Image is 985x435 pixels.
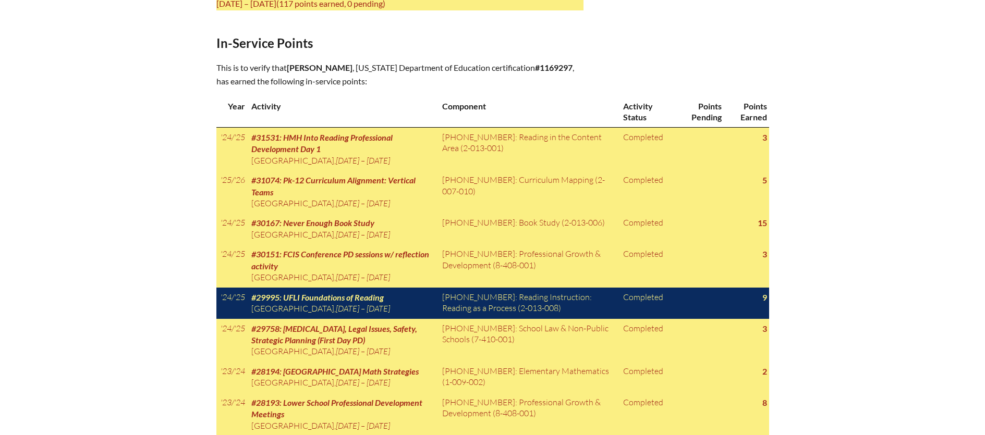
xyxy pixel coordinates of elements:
[251,132,393,154] span: #31531: HMH Into Reading Professional Development Day 1
[251,292,384,302] span: #29995: UFLI Foundations of Reading
[251,249,429,270] span: #30151: FCIS Conference PD sessions w/ reflection activity
[247,127,438,170] td: ,
[762,249,767,259] strong: 3
[619,127,675,170] td: Completed
[619,96,675,127] th: Activity Status
[247,362,438,393] td: ,
[336,155,390,166] span: [DATE] – [DATE]
[336,229,390,240] span: [DATE] – [DATE]
[216,288,247,319] td: '24/'25
[216,362,247,393] td: '23/'24
[438,127,619,170] td: [PHONE_NUMBER]: Reading in the Content Area (2-013-001)
[216,170,247,213] td: '25/'26
[438,362,619,393] td: [PHONE_NUMBER]: Elementary Mathematics (1-009-002)
[762,132,767,142] strong: 3
[251,346,334,356] span: [GEOGRAPHIC_DATA]
[619,213,675,244] td: Completed
[438,288,619,319] td: [PHONE_NUMBER]: Reading Instruction: Reading as a Process (2-013-008)
[675,96,724,127] th: Points Pending
[251,303,334,314] span: [GEOGRAPHIC_DATA]
[535,63,573,72] b: #1169297
[216,319,247,362] td: '24/'25
[247,244,438,287] td: ,
[251,324,417,345] span: #29758: [MEDICAL_DATA], Legal Issues, Safety, Strategic Planning (First Day PD)
[247,96,438,127] th: Activity
[762,366,767,376] strong: 2
[438,244,619,287] td: [PHONE_NUMBER]: Professional Growth & Development (8-408-001)
[216,96,247,127] th: Year
[247,288,438,319] td: ,
[251,366,419,376] span: #28194: [GEOGRAPHIC_DATA] Math Strategies
[216,213,247,244] td: '24/'25
[247,319,438,362] td: ,
[438,170,619,213] td: [PHONE_NUMBER]: Curriculum Mapping (2-007-010)
[287,63,352,72] span: [PERSON_NAME]
[762,324,767,333] strong: 3
[251,377,334,388] span: [GEOGRAPHIC_DATA]
[762,397,767,407] strong: 8
[216,61,583,88] p: This is to verify that , [US_STATE] Department of Education certification , has earned the follow...
[251,397,422,419] span: #28193: Lower School Professional Development Meetings
[251,229,334,240] span: [GEOGRAPHIC_DATA]
[251,198,334,208] span: [GEOGRAPHIC_DATA]
[758,218,767,228] strong: 15
[251,175,416,196] span: #31074: Pk-12 Curriculum Alignment: Vertical Teams
[762,292,767,302] strong: 9
[724,96,769,127] th: Points Earned
[619,362,675,393] td: Completed
[438,96,619,127] th: Component
[336,420,390,431] span: [DATE] – [DATE]
[251,272,334,282] span: [GEOGRAPHIC_DATA]
[619,288,675,319] td: Completed
[619,319,675,362] td: Completed
[216,127,247,170] td: '24/'25
[251,218,374,228] span: #30167: Never Enough Book Study
[251,420,334,431] span: [GEOGRAPHIC_DATA]
[247,213,438,244] td: ,
[336,377,390,388] span: [DATE] – [DATE]
[251,155,334,166] span: [GEOGRAPHIC_DATA]
[336,303,390,314] span: [DATE] – [DATE]
[216,244,247,287] td: '24/'25
[619,244,675,287] td: Completed
[336,272,390,282] span: [DATE] – [DATE]
[247,170,438,213] td: ,
[336,346,390,356] span: [DATE] – [DATE]
[216,35,583,51] h2: In-Service Points
[619,170,675,213] td: Completed
[336,198,390,208] span: [DATE] – [DATE]
[438,319,619,362] td: [PHONE_NUMBER]: School Law & Non-Public Schools (7-410-001)
[762,175,767,185] strong: 5
[438,213,619,244] td: [PHONE_NUMBER]: Book Study (2-013-006)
